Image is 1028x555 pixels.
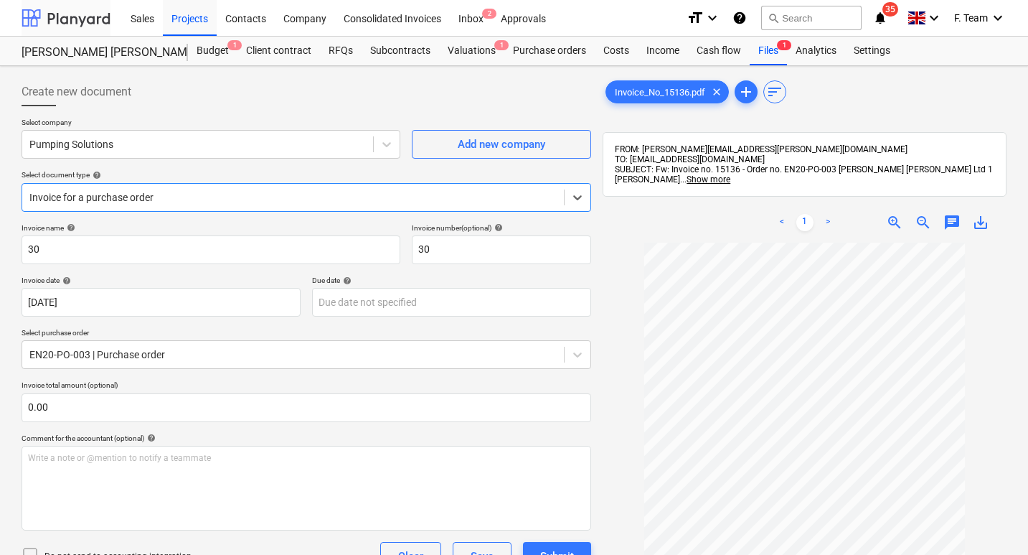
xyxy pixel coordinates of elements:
span: help [60,276,71,285]
span: help [144,434,156,442]
a: Next page [819,214,836,231]
span: 1 [494,40,509,50]
span: Show more [687,174,730,185]
i: Knowledge base [732,9,747,27]
input: Invoice number [412,235,591,264]
a: Settings [845,37,899,65]
a: Income [638,37,688,65]
span: 2 [482,9,496,19]
span: TO: [EMAIL_ADDRESS][DOMAIN_NAME] [615,154,765,164]
a: Previous page [773,214,791,231]
span: ... [680,174,730,185]
input: Invoice date not specified [22,288,301,317]
a: Analytics [787,37,845,65]
span: zoom_out [915,214,932,231]
span: chat [943,214,961,231]
input: Due date not specified [312,288,591,317]
a: Cash flow [688,37,750,65]
iframe: Chat Widget [956,486,1028,555]
span: 35 [882,2,898,17]
span: help [90,171,101,179]
i: format_size [687,9,704,27]
a: Costs [595,37,638,65]
div: Due date [312,276,591,285]
a: Budget1 [188,37,237,65]
i: keyboard_arrow_down [989,9,1006,27]
a: Files1 [750,37,787,65]
span: sort [766,83,783,101]
div: Invoice_No_15136.pdf [605,80,729,103]
div: Comment for the accountant (optional) [22,434,591,443]
a: RFQs [320,37,362,65]
span: search [768,12,779,24]
div: Add new company [458,135,545,154]
span: Create new document [22,83,131,101]
p: Invoice total amount (optional) [22,381,591,393]
div: Invoice date [22,276,301,285]
div: Budget [188,37,237,65]
button: Search [761,6,862,30]
span: 1 [227,40,242,50]
span: add [737,83,755,101]
span: clear [708,83,725,101]
span: zoom_in [886,214,903,231]
p: Select company [22,118,400,130]
i: notifications [873,9,887,27]
span: SUBJECT: Fw: Invoice no. 15136 - Order no. EN20-PO-003 [PERSON_NAME] [PERSON_NAME] Ltd 1 [PERSON_... [615,164,995,185]
div: Invoice name [22,223,400,233]
div: [PERSON_NAME] [PERSON_NAME] - Refurbishment [22,45,171,60]
button: Add new company [412,130,591,159]
a: Purchase orders [504,37,595,65]
span: help [340,276,352,285]
div: Select document type [22,170,591,179]
p: Select purchase order [22,328,591,340]
div: Valuations [439,37,504,65]
span: F. Team [954,12,988,24]
a: Client contract [237,37,320,65]
span: help [64,223,75,232]
span: save_alt [972,214,989,231]
span: help [491,223,503,232]
input: Invoice name [22,235,400,264]
span: 1 [777,40,791,50]
span: Invoice_No_15136.pdf [606,87,714,98]
div: Files [750,37,787,65]
a: Valuations1 [439,37,504,65]
a: Subcontracts [362,37,439,65]
div: Invoice number (optional) [412,223,591,233]
i: keyboard_arrow_down [704,9,721,27]
span: FROM: [PERSON_NAME][EMAIL_ADDRESS][PERSON_NAME][DOMAIN_NAME] [615,144,907,154]
input: Invoice total amount (optional) [22,393,591,422]
i: keyboard_arrow_down [925,9,943,27]
a: Page 1 is your current page [796,214,814,231]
